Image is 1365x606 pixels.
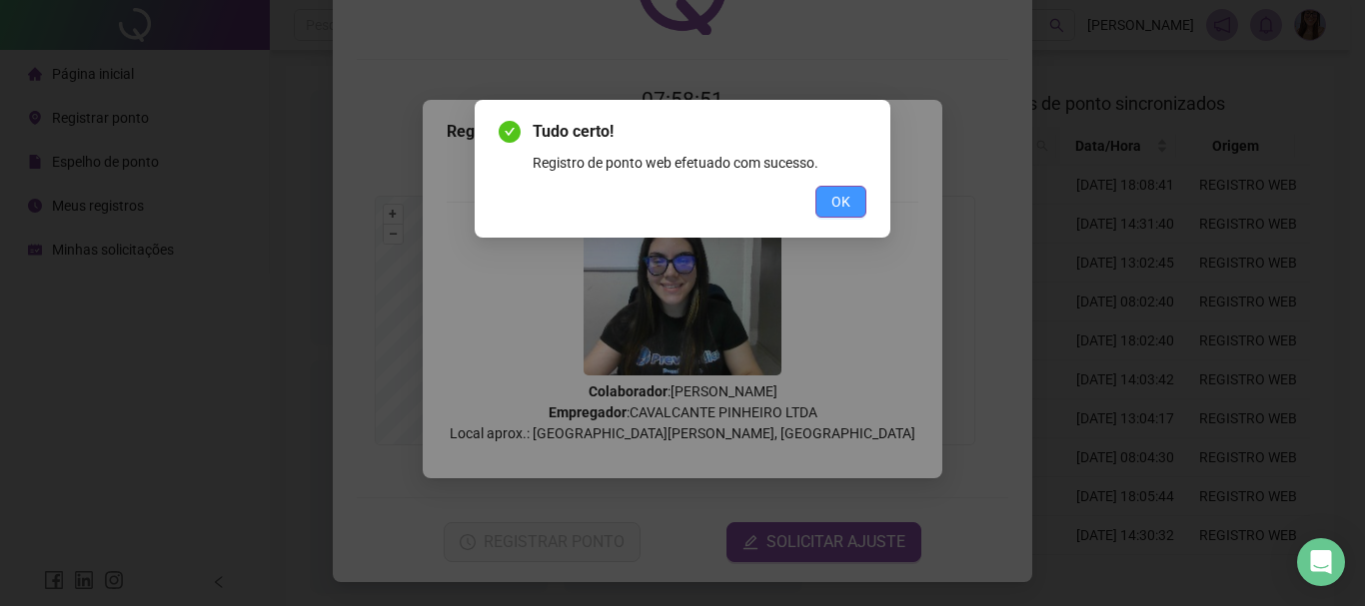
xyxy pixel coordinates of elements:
span: Tudo certo! [533,120,866,144]
div: Registro de ponto web efetuado com sucesso. [533,152,866,174]
button: OK [815,186,866,218]
span: check-circle [499,121,521,143]
span: OK [831,191,850,213]
div: Open Intercom Messenger [1297,538,1345,586]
